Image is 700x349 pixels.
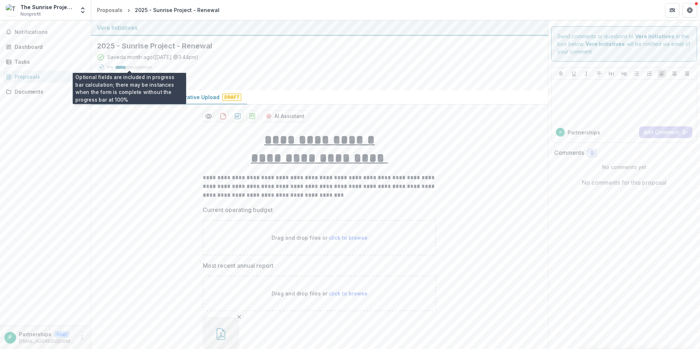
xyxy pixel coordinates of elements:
p: Vere Initiatives - Documents & Narrative Upload [97,93,219,101]
img: The Sunrise Project Australia Limited [6,4,17,16]
div: 2025 - Sunrise Project - Renewal [135,6,219,14]
strong: Vere Initiatives [586,41,625,47]
a: Documents [3,86,88,98]
div: Vere Initiatives [97,23,542,32]
button: Bullet List [632,69,641,78]
button: Heading 2 [620,69,629,78]
a: Proposals [3,71,88,83]
div: Send comments or questions to in the box below. will be notified via email of your comment. [551,26,697,62]
button: Notifications [3,26,88,38]
a: Tasks [3,56,88,68]
h2: Comments [554,149,584,156]
span: Notifications [15,29,85,35]
button: download-proposal [246,110,258,122]
button: Strike [595,69,603,78]
p: Partnerships [19,330,51,338]
div: Saved a month ago ( [DATE] @ 3:44pm ) [107,53,198,61]
div: The Sunrise Project Australia Limited [20,3,75,11]
button: Underline [569,69,578,78]
button: Partners [665,3,680,17]
div: Dashboard [15,43,82,51]
button: Heading 1 [607,69,616,78]
p: No comments for this proposal [582,178,666,187]
p: User [54,331,69,338]
button: More [78,333,86,342]
p: Drag and drop files or [272,234,367,242]
p: 27 % [107,65,113,70]
span: click to browse [329,290,367,297]
button: Bold [557,69,565,78]
div: Partnerships [559,130,561,134]
p: No comments yet [554,163,695,171]
button: Remove File [235,313,244,321]
button: Align Right [682,69,691,78]
div: Tasks [15,58,82,66]
div: Partnerships [9,335,12,340]
p: Most recent annual report [203,261,273,270]
button: Italicize [582,69,591,78]
button: Ordered List [645,69,654,78]
div: Documents [15,88,82,95]
div: Proposals [97,6,122,14]
button: download-proposal [217,110,229,122]
span: Draft [222,94,241,101]
span: 0 [590,150,594,156]
a: Proposals [94,5,125,15]
p: [EMAIL_ADDRESS][DOMAIN_NAME] [19,338,75,345]
p: Drag and drop files or [272,290,367,297]
h2: 2025 - Sunrise Project - Renewal [97,42,530,50]
span: Nonprofit [20,11,41,17]
div: Proposals [15,73,82,81]
a: Dashboard [3,41,88,53]
button: Align Left [657,69,666,78]
p: Current operating budget [203,205,273,214]
button: Align Center [670,69,679,78]
button: AI Assistant [261,110,309,122]
button: Add Comment [639,126,692,138]
span: click to browse [329,235,367,241]
button: download-proposal [232,110,244,122]
nav: breadcrumb [94,5,222,15]
strong: Vere Initiatives [635,33,674,39]
button: Open entity switcher [78,3,88,17]
button: Preview b761d5f0-92f1-4f8d-80a4-a395f00361e3-0.pdf [203,110,214,122]
button: Get Help [682,3,697,17]
p: Due on [DATE] 4:00 PM [107,74,165,82]
p: Partnerships [568,129,600,136]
